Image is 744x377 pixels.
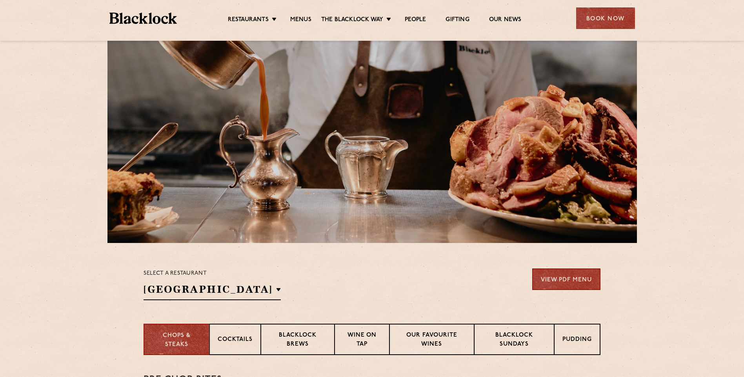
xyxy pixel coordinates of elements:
[290,16,311,25] a: Menus
[562,335,592,345] p: Pudding
[446,16,469,25] a: Gifting
[218,335,253,345] p: Cocktails
[152,332,201,349] p: Chops & Steaks
[269,331,326,350] p: Blacklock Brews
[144,283,281,300] h2: [GEOGRAPHIC_DATA]
[576,7,635,29] div: Book Now
[109,13,177,24] img: BL_Textured_Logo-footer-cropped.svg
[405,16,426,25] a: People
[144,268,281,279] p: Select a restaurant
[321,16,383,25] a: The Blacklock Way
[482,331,546,350] p: Blacklock Sundays
[228,16,269,25] a: Restaurants
[489,16,522,25] a: Our News
[532,268,600,290] a: View PDF Menu
[343,331,381,350] p: Wine on Tap
[398,331,466,350] p: Our favourite wines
